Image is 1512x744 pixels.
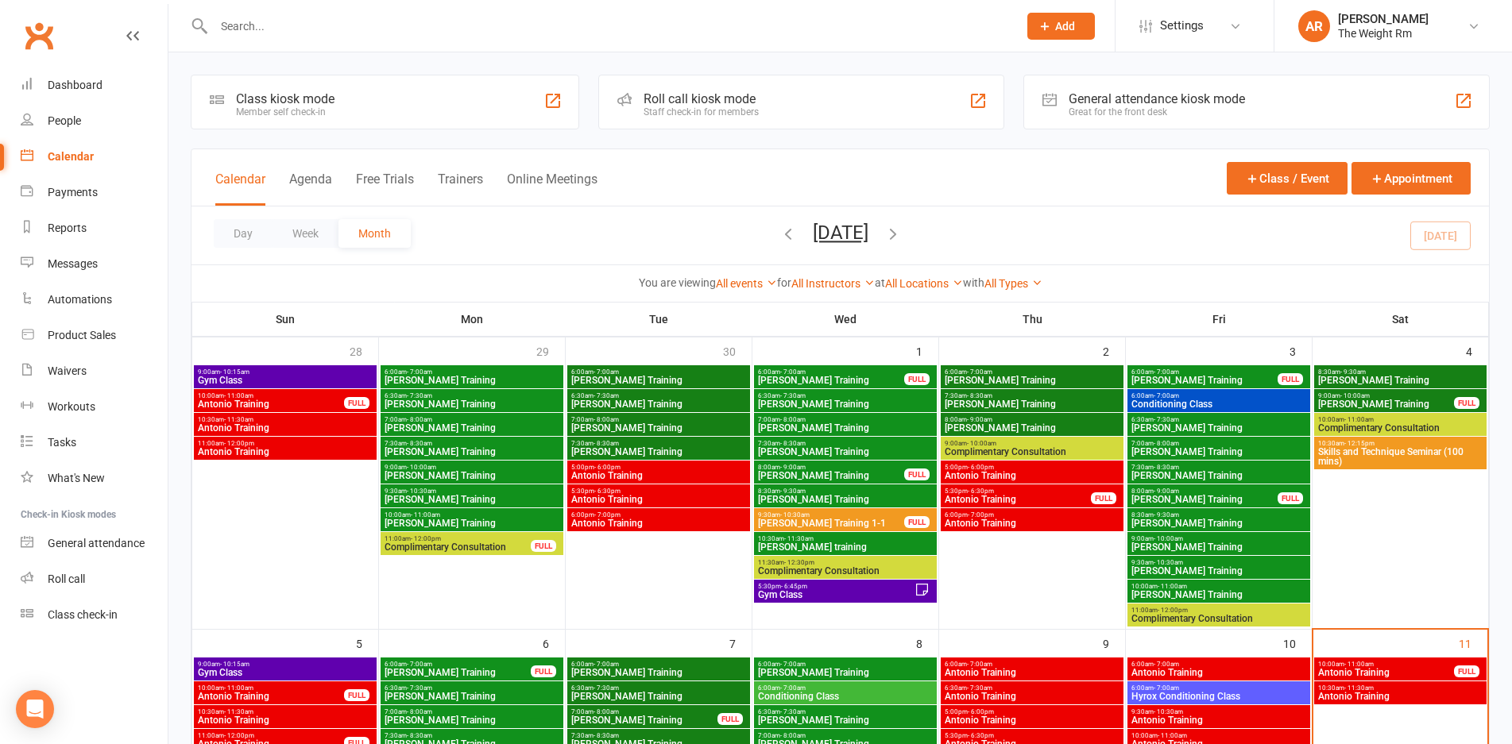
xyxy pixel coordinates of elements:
[757,471,905,480] span: [PERSON_NAME] Training
[1278,373,1303,385] div: FULL
[1091,492,1116,504] div: FULL
[1317,684,1483,692] span: 10:30am
[570,518,747,528] span: Antonio Training
[780,416,806,423] span: - 8:00am
[963,276,984,289] strong: with
[384,511,560,518] span: 10:00am
[21,389,168,425] a: Workouts
[1131,692,1307,701] span: Hyrox Conditioning Class
[48,400,95,413] div: Workouts
[967,440,996,447] span: - 10:00am
[356,172,414,206] button: Free Trials
[197,661,373,668] span: 9:00am
[944,399,1120,409] span: [PERSON_NAME] Training
[570,416,747,423] span: 7:00am
[944,423,1120,433] span: [PERSON_NAME] Training
[384,495,560,504] span: [PERSON_NAME] Training
[752,303,939,336] th: Wed
[1154,488,1179,495] span: - 9:00am
[1055,20,1075,33] span: Add
[1069,106,1245,118] div: Great for the front desk
[594,464,621,471] span: - 6:00pm
[48,364,87,377] div: Waivers
[197,376,373,385] span: Gym Class
[570,471,747,480] span: Antonio Training
[384,399,560,409] span: [PERSON_NAME] Training
[757,708,934,715] span: 6:30am
[21,103,168,139] a: People
[944,440,1120,447] span: 9:00am
[407,661,432,668] span: - 7:00am
[438,172,483,206] button: Trainers
[1317,447,1483,466] span: Skills and Technique Seminar (100 mins)
[904,468,930,480] div: FULL
[1340,392,1370,399] span: - 10:00am
[944,488,1092,495] span: 5:30pm
[757,535,934,542] span: 10:30am
[48,150,94,163] div: Calendar
[1344,684,1374,692] span: - 11:30am
[384,684,560,692] span: 6:30am
[48,608,118,621] div: Class check-in
[384,535,532,542] span: 11:00am
[384,440,560,447] span: 7:30am
[944,376,1120,385] span: [PERSON_NAME] Training
[757,488,934,495] span: 8:30am
[21,210,168,246] a: Reports
[48,257,98,270] div: Messages
[21,282,168,318] a: Automations
[570,399,747,409] span: [PERSON_NAME] Training
[48,222,87,234] div: Reports
[757,559,934,566] span: 11:30am
[197,692,345,701] span: Antonio Training
[570,392,747,399] span: 6:30am
[570,495,747,504] span: Antonio Training
[904,516,930,528] div: FULL
[780,368,806,376] span: - 7:00am
[1131,535,1307,542] span: 9:00am
[570,668,747,677] span: [PERSON_NAME] Training
[1317,661,1455,668] span: 10:00am
[192,303,379,336] th: Sun
[1160,8,1204,44] span: Settings
[594,684,619,692] span: - 7:30am
[944,495,1092,504] span: Antonio Training
[1459,630,1487,656] div: 11
[757,661,934,668] span: 6:00am
[1131,423,1307,433] span: [PERSON_NAME] Training
[1317,416,1483,423] span: 10:00am
[723,337,752,364] div: 30
[570,692,747,701] span: [PERSON_NAME] Training
[1131,440,1307,447] span: 7:00am
[570,376,747,385] span: [PERSON_NAME] Training
[813,222,868,244] button: [DATE]
[594,440,619,447] span: - 8:30am
[570,511,747,518] span: 6:00pm
[1317,399,1455,409] span: [PERSON_NAME] Training
[407,392,432,399] span: - 7:30am
[967,392,992,399] span: - 8:30am
[944,692,1120,701] span: Antonio Training
[236,106,334,118] div: Member self check-in
[384,376,560,385] span: [PERSON_NAME] Training
[48,572,85,585] div: Roll call
[944,471,1120,480] span: Antonio Training
[757,684,934,692] span: 6:00am
[1340,368,1366,376] span: - 9:30am
[197,684,345,692] span: 10:00am
[384,423,560,433] span: [PERSON_NAME] Training
[1131,368,1278,376] span: 6:00am
[531,540,556,552] div: FULL
[1103,630,1125,656] div: 9
[967,368,992,376] span: - 7:00am
[1131,668,1307,677] span: Antonio Training
[273,219,338,248] button: Week
[1131,511,1307,518] span: 8:30am
[1344,440,1375,447] span: - 12:15pm
[594,708,619,715] span: - 8:00am
[1131,518,1307,528] span: [PERSON_NAME] Training
[197,423,373,433] span: Antonio Training
[1317,423,1483,433] span: Complimentary Consultation
[344,689,369,701] div: FULL
[1154,368,1179,376] span: - 7:00am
